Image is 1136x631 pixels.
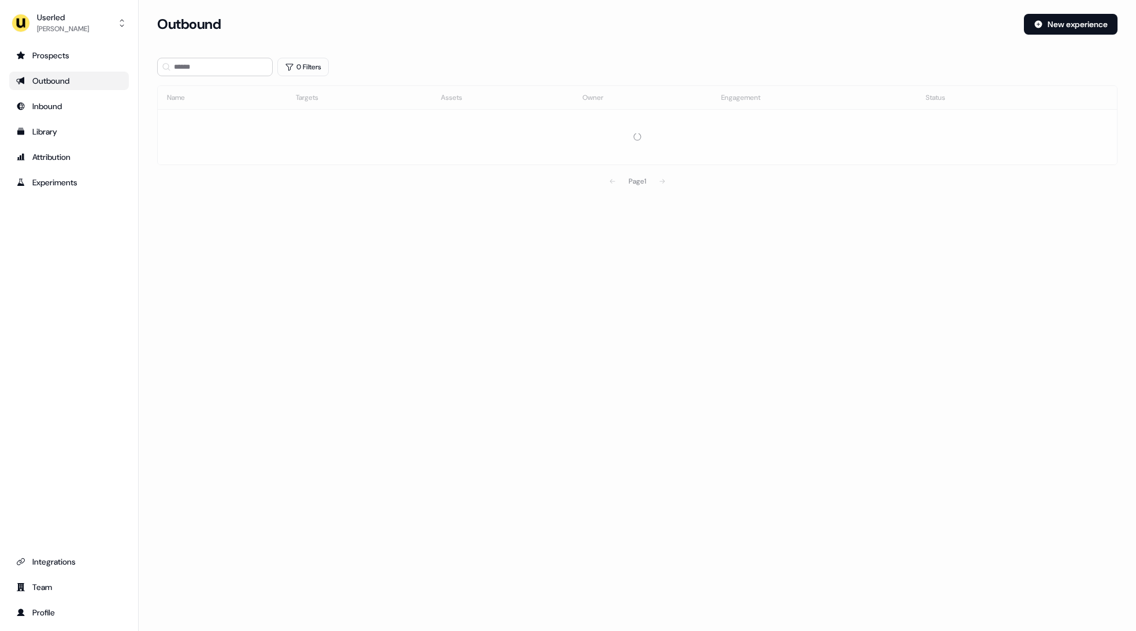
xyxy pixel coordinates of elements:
a: Go to prospects [9,46,129,65]
h3: Outbound [157,16,221,33]
button: New experience [1024,14,1118,35]
a: Go to integrations [9,552,129,571]
a: Go to outbound experience [9,72,129,90]
button: Userled[PERSON_NAME] [9,9,129,37]
div: Prospects [16,50,122,61]
a: Go to Inbound [9,97,129,115]
a: Go to attribution [9,148,129,166]
button: 0 Filters [277,58,329,76]
div: Team [16,581,122,593]
a: Go to profile [9,603,129,622]
div: Userled [37,12,89,23]
a: Go to team [9,578,129,596]
div: Profile [16,607,122,618]
a: Go to experiments [9,173,129,192]
a: Go to templates [9,122,129,141]
div: Experiments [16,177,122,188]
div: [PERSON_NAME] [37,23,89,35]
div: Library [16,126,122,137]
div: Integrations [16,556,122,567]
div: Attribution [16,151,122,163]
div: Outbound [16,75,122,87]
div: Inbound [16,100,122,112]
